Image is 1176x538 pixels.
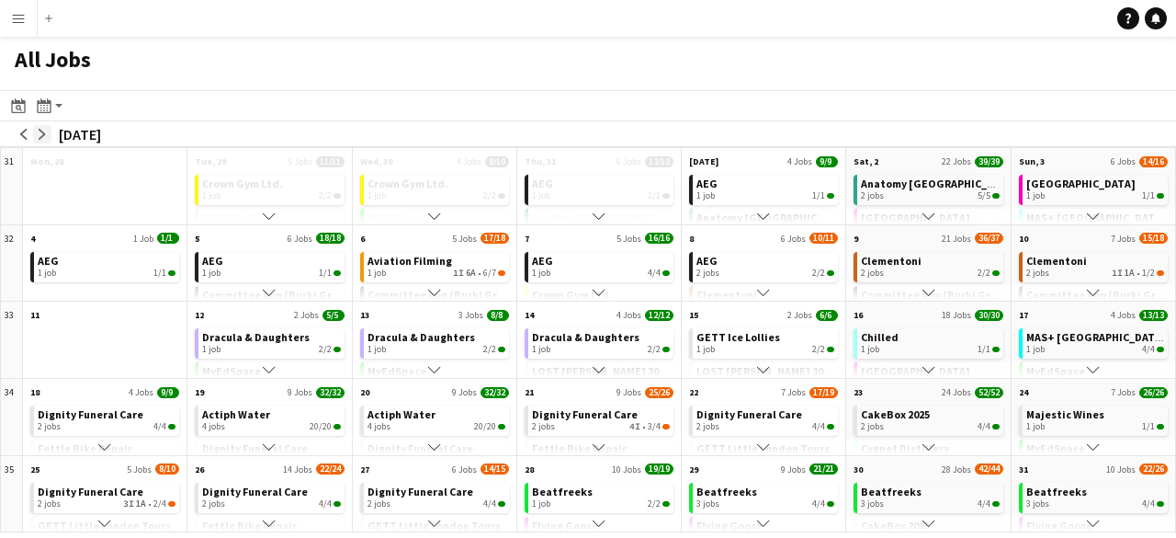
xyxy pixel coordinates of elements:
[202,252,340,279] a: AEG1 job1/1
[696,330,780,344] span: GETT Ice Lollies
[648,421,661,432] span: 3/4
[1019,155,1045,167] span: Sun, 3
[1026,252,1164,279] a: Clementoni2 jobs1I1A•1/2
[861,483,999,509] a: Beatfreeks3 jobs4/4
[812,268,825,279] span: 2/2
[195,309,204,321] span: 12
[648,344,661,355] span: 2/2
[532,268,550,279] span: 1 job
[487,310,509,321] span: 8/8
[153,268,166,279] span: 1/1
[1,379,23,456] div: 34
[978,190,990,201] span: 5/5
[662,501,670,507] span: 2/2
[59,125,101,143] div: [DATE]
[1026,407,1104,421] span: Majestic Wines
[827,347,834,352] span: 2/2
[1142,498,1155,509] span: 4/4
[202,268,220,279] span: 1 job
[360,386,369,398] span: 20
[360,309,369,321] span: 13
[288,386,312,398] span: 9 Jobs
[1019,309,1028,321] span: 17
[781,464,806,475] span: 9 Jobs
[1125,268,1135,279] span: 1A
[1026,344,1045,355] span: 1 job
[696,328,834,355] a: GETT Ice Lollies1 job2/2
[1142,268,1155,279] span: 1/2
[942,386,971,398] span: 24 Jobs
[452,386,477,398] span: 9 Jobs
[816,310,838,321] span: 6/6
[662,347,670,352] span: 2/2
[696,177,718,190] span: AEG
[942,233,971,245] span: 21 Jobs
[1026,268,1049,279] span: 2 jobs
[38,421,61,432] span: 2 jobs
[616,155,641,167] span: 6 Jobs
[129,386,153,398] span: 4 Jobs
[1142,344,1155,355] span: 4/4
[127,464,152,475] span: 5 Jobs
[202,344,220,355] span: 1 job
[696,498,719,509] span: 3 jobs
[202,483,340,509] a: Dignity Funeral Care2 jobs4/4
[812,421,825,432] span: 4/4
[1026,483,1164,509] a: Beatfreeks3 jobs4/4
[689,155,718,167] span: [DATE]
[861,498,884,509] span: 3 jobs
[861,190,884,201] span: 2 jobs
[157,387,179,398] span: 9/9
[1157,424,1164,429] span: 1/1
[133,233,153,245] span: 1 Job
[474,421,496,432] span: 20/20
[498,424,505,429] span: 20/20
[319,190,332,201] span: 2/2
[696,344,715,355] span: 1 job
[498,347,505,352] span: 2/2
[483,268,496,279] span: 6/7
[861,330,899,344] span: Chilled
[992,193,1000,199] span: 5/5
[1026,328,1164,355] a: MAS+ [GEOGRAPHIC_DATA]1 job4/4
[696,407,802,421] span: Dignity Funeral Care
[696,406,834,432] a: Dignity Funeral Care2 jobs4/4
[316,464,345,475] span: 22/24
[861,407,930,421] span: CakeBox 2025
[942,464,971,475] span: 28 Jobs
[696,175,834,201] a: AEG1 job1/1
[319,268,332,279] span: 1/1
[360,233,365,245] span: 6
[155,464,179,475] span: 8/10
[861,254,922,268] span: Clementoni
[367,421,390,432] span: 4 jobs
[168,501,175,507] span: 2/4
[689,309,698,321] span: 15
[827,424,834,429] span: 4/4
[316,233,345,244] span: 18/18
[168,424,175,429] span: 4/4
[483,344,496,355] span: 2/2
[202,498,225,509] span: 2 jobs
[689,464,698,475] span: 29
[1026,406,1164,432] a: Majestic Wines1 job1/1
[1019,464,1028,475] span: 31
[30,309,40,321] span: 11
[1,225,23,303] div: 32
[481,464,509,475] span: 14/15
[202,421,225,432] span: 4 jobs
[616,386,641,398] span: 9 Jobs
[525,309,534,321] span: 14
[38,485,143,498] span: Dignity Funeral Care
[809,387,838,398] span: 17/19
[861,328,999,355] a: Chilled1 job1/1
[532,175,670,201] a: AEG1 job1/1
[696,483,834,509] a: Beatfreeks3 jobs4/4
[367,190,386,201] span: 1 job
[38,406,175,432] a: Dignity Funeral Care2 jobs4/4
[532,406,670,432] a: Dignity Funeral Care2 jobs4I•3/4
[153,498,166,509] span: 2/4
[30,233,35,245] span: 4
[816,156,838,167] span: 9/9
[854,233,858,245] span: 9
